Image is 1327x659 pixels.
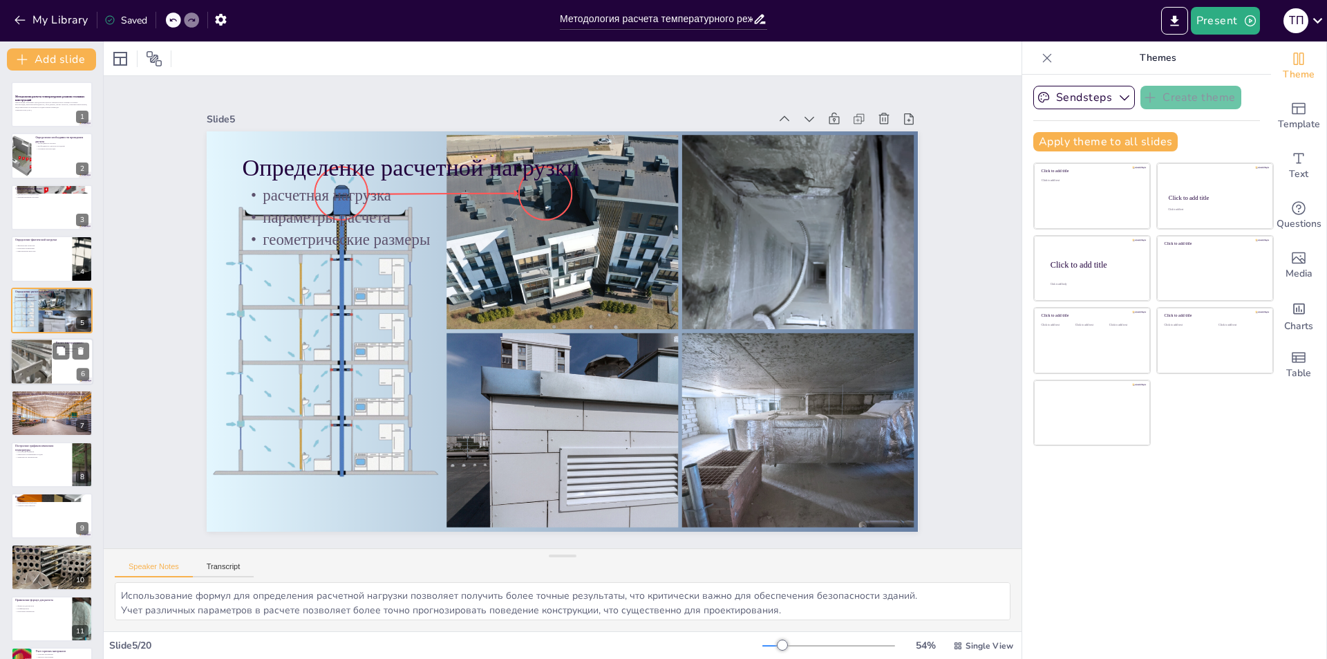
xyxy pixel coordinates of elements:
p: расчетная нагрузка [338,244,903,584]
div: Click to add text [1109,324,1140,327]
p: Примечания по расчету [15,547,88,551]
button: My Library [10,9,94,31]
p: параметры расчета [15,296,88,299]
p: расчетная нагрузка [15,293,88,296]
p: противопожарные системы [15,553,88,556]
span: Questions [1277,216,1321,232]
button: Sendsteps [1033,86,1135,109]
p: Презентация охватывает методологию расчета температурного режима стальных конструкций, включая не... [15,101,88,109]
div: 8 [11,442,93,488]
div: Change the overall theme [1271,41,1326,91]
div: Get real-time input from your audience [1271,191,1326,241]
div: Т П [1283,8,1308,33]
button: Speaker Notes [115,562,193,577]
span: Table [1286,366,1311,381]
div: Click to add text [1165,324,1208,327]
p: противопожарные системы [15,196,88,198]
div: Saved [104,14,147,27]
p: необходимость расчета [35,142,88,145]
div: Add ready made slides [1271,91,1326,141]
p: построение графиков [15,450,68,453]
button: Transcript [193,562,254,577]
p: огнезащитная обработка [15,501,88,504]
p: формулы для расчета [15,604,68,607]
p: Применение формул для расчета [15,598,68,602]
div: 10 [72,574,88,586]
div: Add a table [1271,340,1326,390]
div: Add charts and graphs [1271,290,1326,340]
div: 9 [11,493,93,539]
button: Т П [1283,7,1308,35]
p: время достижения 500ºС [15,499,88,502]
p: скорость выгорания [35,656,88,659]
div: 10 [11,544,93,590]
div: 3 [76,214,88,226]
span: Media [1286,266,1312,281]
div: 6 [10,338,93,385]
div: 4 [11,236,93,281]
div: 7 [11,390,93,436]
p: геометрические размеры [15,299,88,301]
p: факторы риска [56,353,89,355]
button: Export to PowerPoint [1161,7,1188,35]
div: 2 [11,133,93,178]
p: формула Л.1 [15,402,88,405]
div: Slide 5 / 20 [109,639,762,652]
div: 11 [72,625,88,638]
div: Click to add title [1042,313,1140,318]
p: документы и спецификации [15,193,88,196]
p: Определение фактической нагрузки [15,238,68,242]
div: Layout [109,48,131,70]
p: параметры расчета [15,550,88,553]
p: категории помещений [15,248,68,250]
strong: Методология расчета температурного режима стальных конструкций [15,95,84,102]
span: Single View [966,640,1013,651]
p: горючие материалы [35,653,88,656]
span: Text [1289,167,1308,182]
div: 6 [77,368,89,380]
p: Расчет температурного режима [56,341,89,349]
p: геометрические размеры [316,205,881,545]
p: зависимость температуры [15,456,68,458]
div: Click to add text [1075,324,1107,327]
p: Определение расчетной нагрузки [15,290,88,294]
div: 2 [76,163,88,175]
div: Click to add text [1042,324,1073,327]
div: 8 [76,471,88,483]
button: Delete Slide [73,342,89,359]
textarea: Использование формул для определения расчетной нагрузки позволяет получить более точные результат... [115,582,1010,620]
input: Insert title [560,9,753,29]
p: Сбор исходных данных [15,187,88,191]
div: Click to add body [1051,282,1138,285]
button: Add slide [7,48,96,71]
p: необходимость для классов зданий [35,145,88,147]
p: Generated with [URL] [15,109,88,111]
p: актуальность норм [15,555,88,558]
p: важность сбора данных [15,190,88,193]
div: Add images, graphics, shapes or video [1271,241,1326,290]
p: Построение графиков изменения температуры [15,444,68,452]
span: Position [146,50,162,67]
div: Click to add text [1042,179,1140,183]
button: Present [1191,7,1260,35]
p: начальная и развившаяся стадии [15,453,68,456]
p: продолжительность начальной стадии [15,399,88,402]
div: 3 [11,185,93,230]
div: 54 % [909,639,942,652]
div: Add text boxes [1271,141,1326,191]
p: Themes [1058,41,1257,75]
p: Определение продолжительности начальной стадии пожара [15,393,88,397]
div: Click to add title [1165,241,1263,246]
span: Charts [1284,319,1313,334]
div: 1 [76,111,88,123]
p: степень огнестойкости [15,504,88,507]
div: Click to add title [1165,313,1263,318]
div: Click to add text [1218,324,1262,327]
p: температура вспышки [15,404,88,407]
span: Theme [1283,67,1315,82]
div: 11 [11,596,93,642]
p: Выводы [15,495,88,499]
p: расчет температурного режима [56,347,89,350]
div: 7 [76,420,88,432]
p: Определение необходимости проведения расчета [35,136,88,143]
